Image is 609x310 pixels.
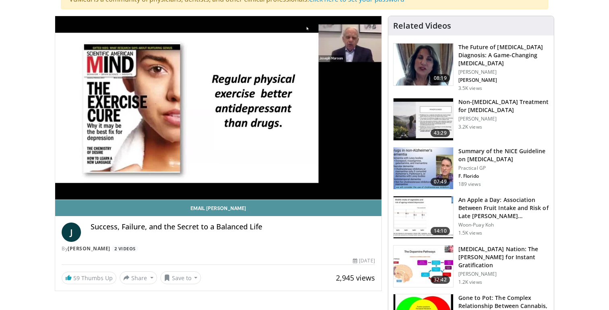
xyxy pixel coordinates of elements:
h3: Non-[MEDICAL_DATA] Treatment for [MEDICAL_DATA] [458,98,549,114]
a: Email [PERSON_NAME] [55,200,381,216]
a: [PERSON_NAME] [68,245,110,252]
p: 3.5K views [458,85,482,92]
p: Practical GP [458,165,549,171]
span: 32:42 [431,276,450,284]
span: 43:29 [431,129,450,137]
img: 8e949c61-8397-4eef-823a-95680e5d1ed1.150x105_q85_crop-smart_upscale.jpg [394,148,453,189]
p: 189 views [458,181,481,187]
img: 5773f076-af47-4b25-9313-17a31d41bb95.150x105_q85_crop-smart_upscale.jpg [394,44,453,85]
button: Share [120,271,157,284]
h3: [MEDICAL_DATA] Nation: The [PERSON_NAME] for Instant Gratification [458,245,549,269]
button: Save to [160,271,201,284]
span: 2,945 views [336,273,375,283]
span: 14:10 [431,227,450,235]
p: [PERSON_NAME] [458,69,549,75]
a: 2 Videos [112,246,138,252]
p: 1.5K views [458,230,482,236]
a: J [62,223,81,242]
span: 07:49 [431,178,450,186]
h4: Related Videos [393,21,451,31]
p: 1.2K views [458,279,482,285]
video-js: Video Player [55,16,381,200]
p: [PERSON_NAME] [458,271,549,277]
img: 8c144ef5-ad01-46b8-bbf2-304ffe1f6934.150x105_q85_crop-smart_upscale.jpg [394,246,453,287]
div: [DATE] [353,257,375,264]
p: 3.2K views [458,124,482,130]
p: [PERSON_NAME] [458,77,549,83]
a: 43:29 Non-[MEDICAL_DATA] Treatment for [MEDICAL_DATA] [PERSON_NAME] 3.2K views [393,98,549,141]
img: 0fb96a29-ee07-42a6-afe7-0422f9702c53.150x105_q85_crop-smart_upscale.jpg [394,196,453,238]
h3: Summary of the NICE Guideline on [MEDICAL_DATA] [458,147,549,163]
span: 59 [73,274,80,282]
a: 32:42 [MEDICAL_DATA] Nation: The [PERSON_NAME] for Instant Gratification [PERSON_NAME] 1.2K views [393,245,549,288]
p: Woon-Puay Koh [458,222,549,228]
img: eb9441ca-a77b-433d-ba99-36af7bbe84ad.150x105_q85_crop-smart_upscale.jpg [394,98,453,140]
h3: The Future of [MEDICAL_DATA] Diagnosis: A Game-Changing [MEDICAL_DATA] [458,43,549,67]
h3: An Apple a Day: Association Between Fruit Intake and Risk of Late [PERSON_NAME]… [458,196,549,220]
h4: Success, Failure, and the Secret to a Balanced Life [91,223,375,231]
div: By [62,245,375,252]
p: [PERSON_NAME] [458,116,549,122]
span: 08:19 [431,74,450,82]
p: F. Florido [458,173,549,179]
a: 14:10 An Apple a Day: Association Between Fruit Intake and Risk of Late [PERSON_NAME]… Woon-Puay ... [393,196,549,239]
a: 08:19 The Future of [MEDICAL_DATA] Diagnosis: A Game-Changing [MEDICAL_DATA] [PERSON_NAME] [PERSO... [393,43,549,92]
a: 59 Thumbs Up [62,272,116,284]
a: 07:49 Summary of the NICE Guideline on [MEDICAL_DATA] Practical GP F. Florido 189 views [393,147,549,190]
